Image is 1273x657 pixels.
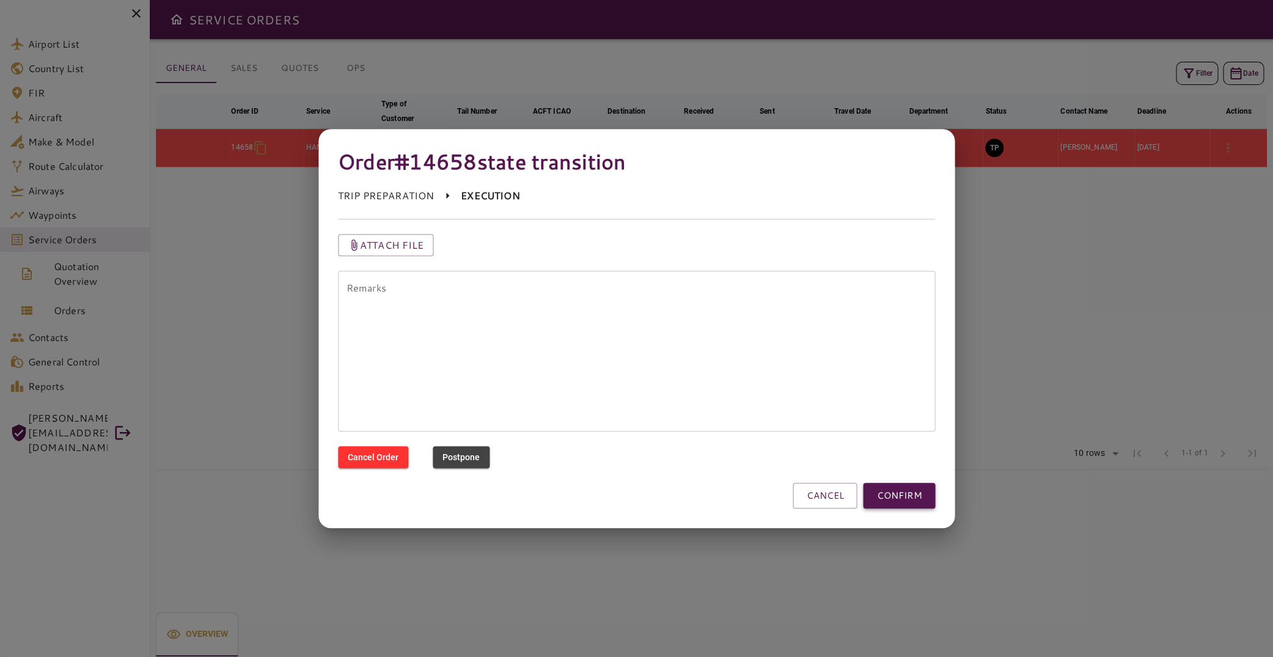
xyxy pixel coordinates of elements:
[338,149,936,174] h4: Order #14658 state transition
[461,189,519,204] p: EXECUTION
[338,446,408,469] button: Cancel Order
[338,234,434,256] button: Attach file
[793,483,857,508] button: CANCEL
[433,446,490,469] button: Postpone
[338,189,434,204] p: TRIP PREPARATION
[360,238,424,252] p: Attach file
[863,483,935,508] button: CONFIRM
